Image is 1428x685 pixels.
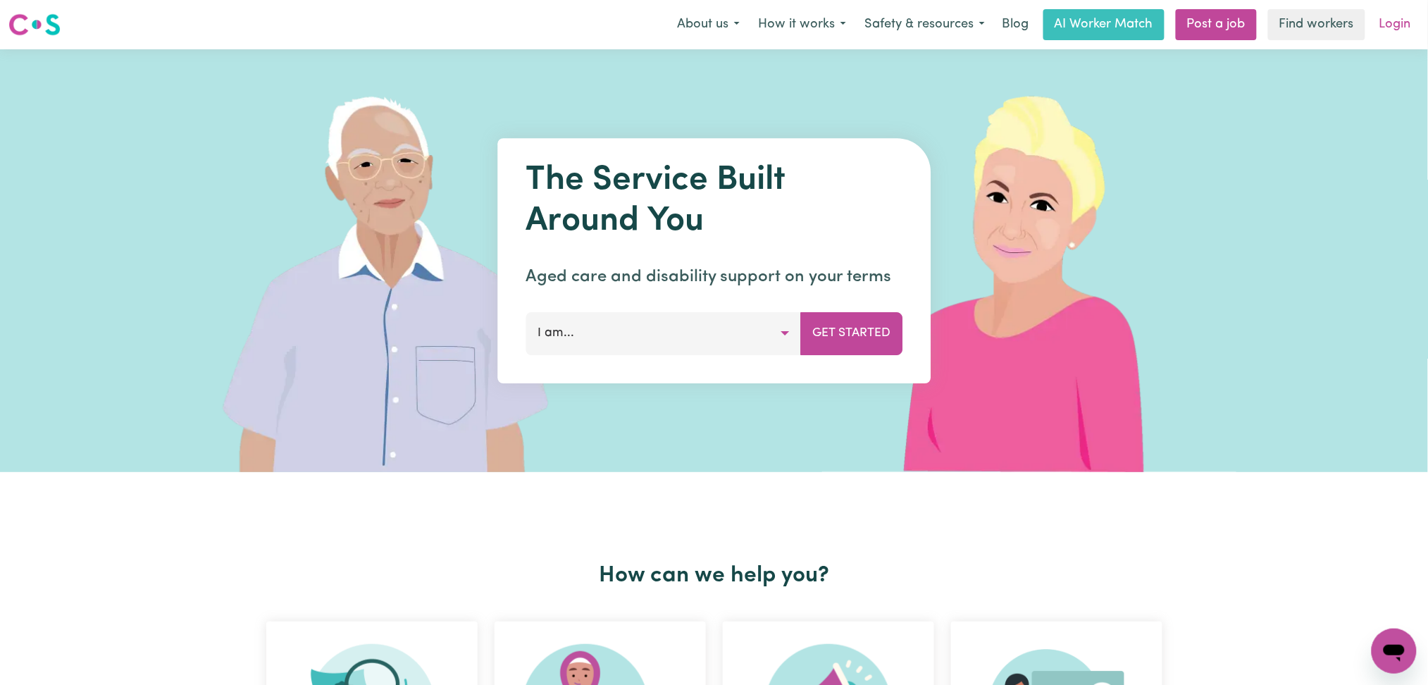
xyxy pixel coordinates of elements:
[994,9,1038,40] a: Blog
[1176,9,1257,40] a: Post a job
[258,562,1171,589] h2: How can we help you?
[8,12,61,37] img: Careseekers logo
[1043,9,1165,40] a: AI Worker Match
[800,312,902,354] button: Get Started
[8,8,61,41] a: Careseekers logo
[1371,9,1420,40] a: Login
[855,10,994,39] button: Safety & resources
[668,10,749,39] button: About us
[526,312,801,354] button: I am...
[526,161,902,242] h1: The Service Built Around You
[1268,9,1365,40] a: Find workers
[1372,629,1417,674] iframe: Button to launch messaging window
[749,10,855,39] button: How it works
[526,264,902,290] p: Aged care and disability support on your terms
